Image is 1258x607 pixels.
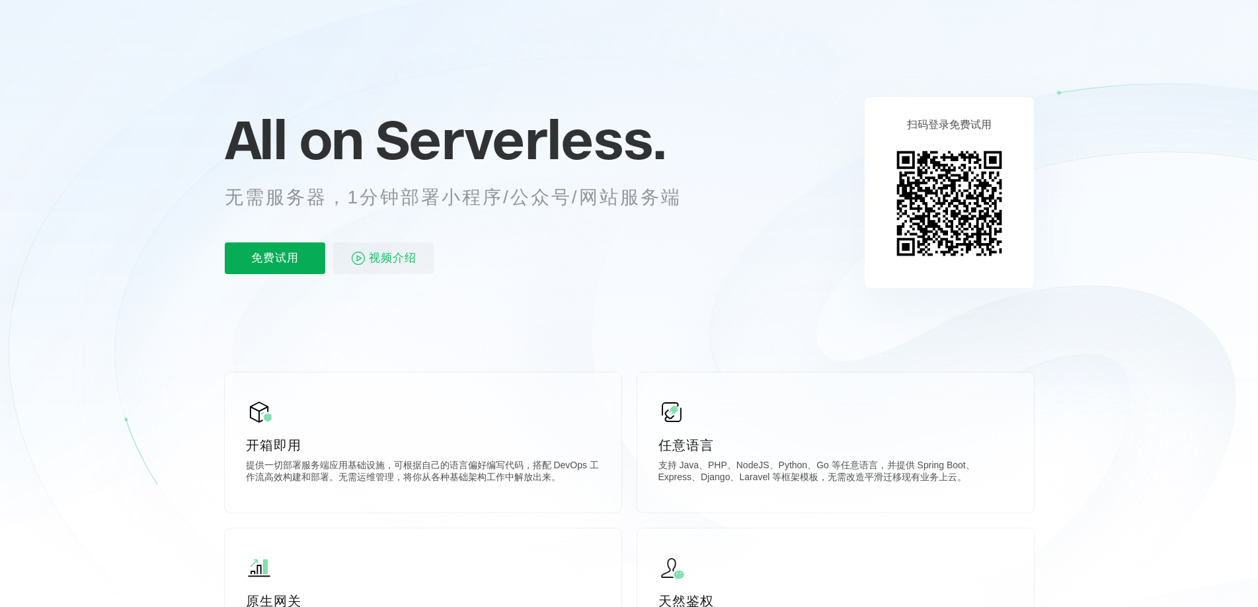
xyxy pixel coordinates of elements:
span: 视频介绍 [369,242,416,274]
p: 提供一切部署服务端应用基础设施，可根据自己的语言偏好编写代码，搭配 DevOps 工作流高效构建和部署。无需运维管理，将你从各种基础架构工作中解放出来。 [246,460,600,486]
p: 扫码登录免费试用 [907,118,992,132]
img: video_play.svg [350,250,366,266]
p: 任意语言 [658,436,1013,454]
p: 免费试用 [225,242,325,274]
p: 开箱即用 [246,436,600,454]
p: 无需服务器，1分钟部署小程序/公众号/网站服务端 [225,184,706,211]
span: Serverless. [375,106,666,172]
p: 支持 Java、PHP、NodeJS、Python、Go 等任意语言，并提供 Spring Boot、Express、Django、Laravel 等框架模板，无需改造平滑迁移现有业务上云。 [658,460,1013,486]
span: All on [225,106,363,172]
